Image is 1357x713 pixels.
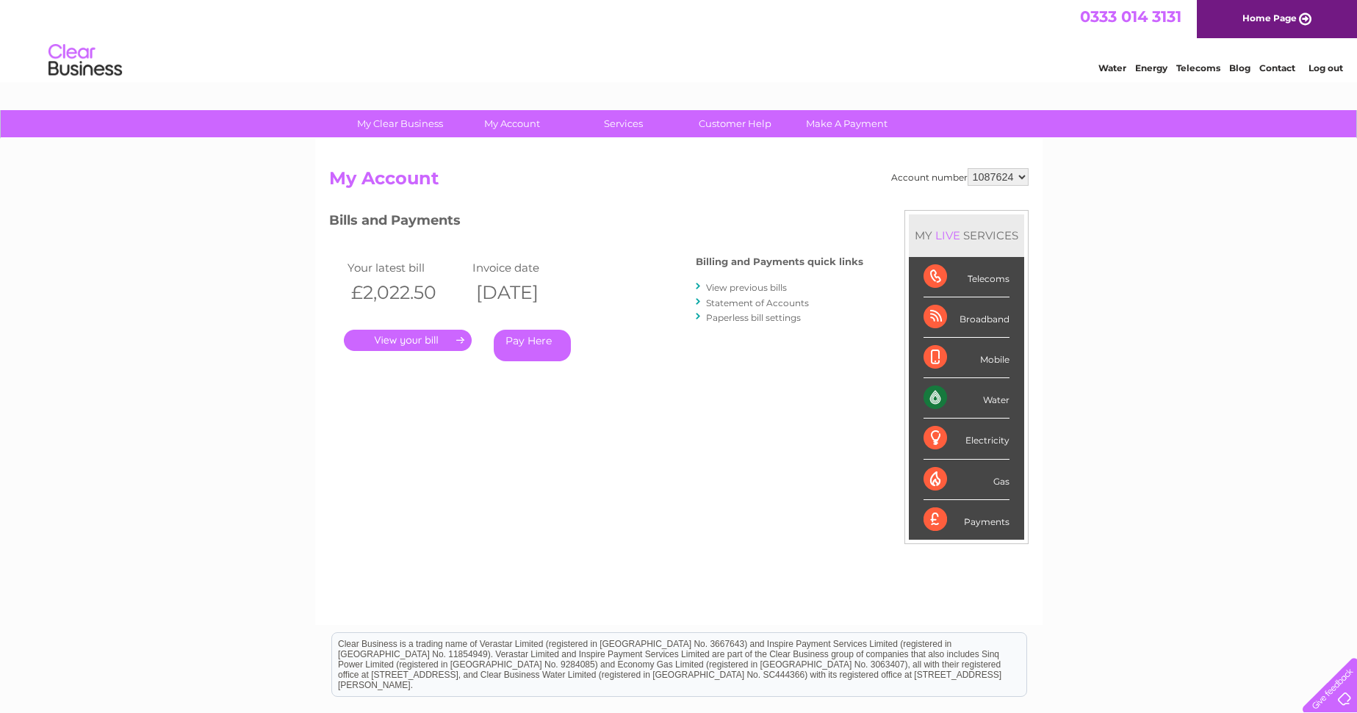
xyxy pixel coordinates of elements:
[696,256,863,267] h4: Billing and Payments quick links
[924,460,1009,500] div: Gas
[1309,62,1343,73] a: Log out
[339,110,461,137] a: My Clear Business
[1259,62,1295,73] a: Contact
[924,257,1009,297] div: Telecoms
[451,110,572,137] a: My Account
[786,110,907,137] a: Make A Payment
[932,228,963,242] div: LIVE
[1229,62,1250,73] a: Blog
[344,278,469,308] th: £2,022.50
[924,297,1009,338] div: Broadband
[469,278,594,308] th: [DATE]
[924,378,1009,419] div: Water
[891,168,1029,186] div: Account number
[706,312,801,323] a: Paperless bill settings
[1135,62,1167,73] a: Energy
[344,258,469,278] td: Your latest bill
[48,38,123,83] img: logo.png
[909,214,1024,256] div: MY SERVICES
[494,330,571,361] a: Pay Here
[924,419,1009,459] div: Electricity
[344,330,472,351] a: .
[1098,62,1126,73] a: Water
[332,8,1026,71] div: Clear Business is a trading name of Verastar Limited (registered in [GEOGRAPHIC_DATA] No. 3667643...
[706,297,809,308] a: Statement of Accounts
[924,500,1009,540] div: Payments
[1176,62,1220,73] a: Telecoms
[674,110,796,137] a: Customer Help
[329,168,1029,196] h2: My Account
[469,258,594,278] td: Invoice date
[563,110,684,137] a: Services
[706,282,787,293] a: View previous bills
[924,338,1009,378] div: Mobile
[1080,7,1181,26] a: 0333 014 3131
[329,210,863,236] h3: Bills and Payments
